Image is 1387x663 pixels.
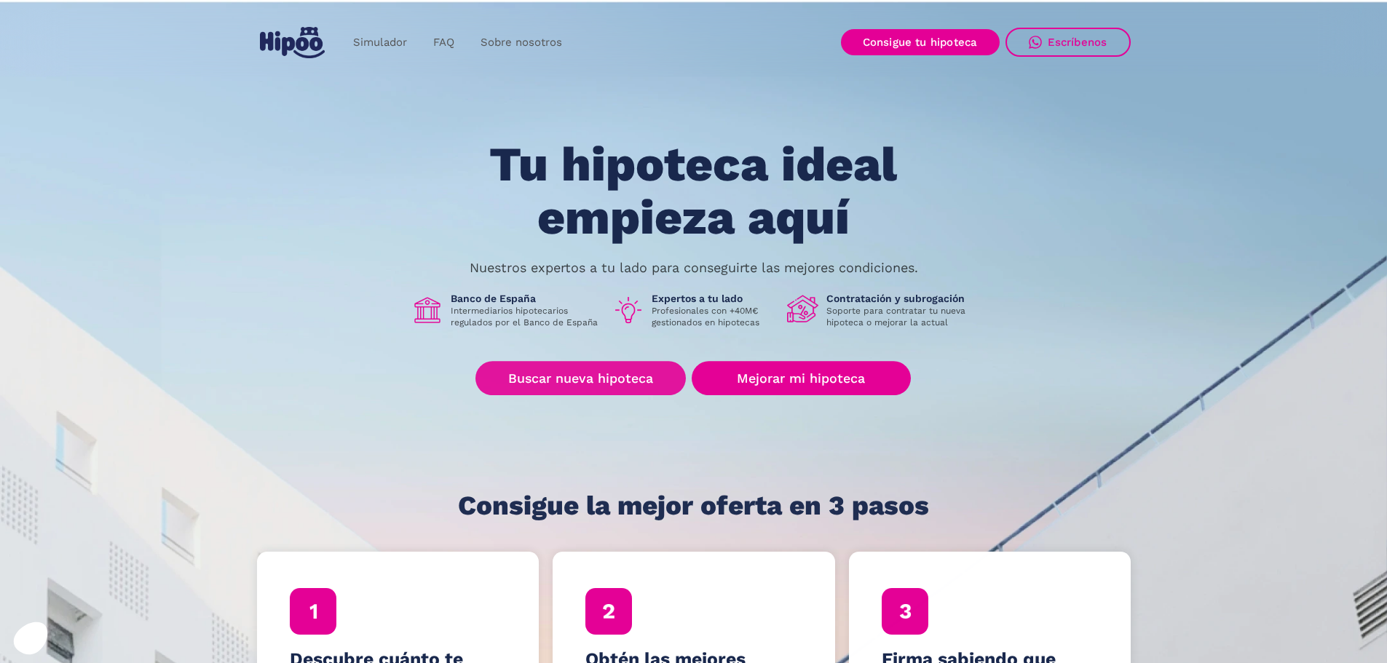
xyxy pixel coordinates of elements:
a: Buscar nueva hipoteca [475,362,686,396]
h1: Contratación y subrogación [826,292,976,305]
p: Intermediarios hipotecarios regulados por el Banco de España [451,305,601,328]
a: Mejorar mi hipoteca [692,362,911,396]
h1: Banco de España [451,292,601,305]
a: FAQ [420,28,467,57]
a: Sobre nosotros [467,28,575,57]
h1: Consigue la mejor oferta en 3 pasos [458,491,929,520]
p: Soporte para contratar tu nueva hipoteca o mejorar la actual [826,305,976,328]
a: Simulador [340,28,420,57]
a: Consigue tu hipoteca [841,29,1000,55]
h1: Expertos a tu lado [652,292,775,305]
p: Profesionales con +40M€ gestionados en hipotecas [652,305,775,328]
a: home [257,21,328,64]
a: Escríbenos [1005,28,1131,57]
h1: Tu hipoteca ideal empieza aquí [417,138,969,244]
p: Nuestros expertos a tu lado para conseguirte las mejores condiciones. [470,262,918,274]
div: Escríbenos [1048,36,1107,49]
